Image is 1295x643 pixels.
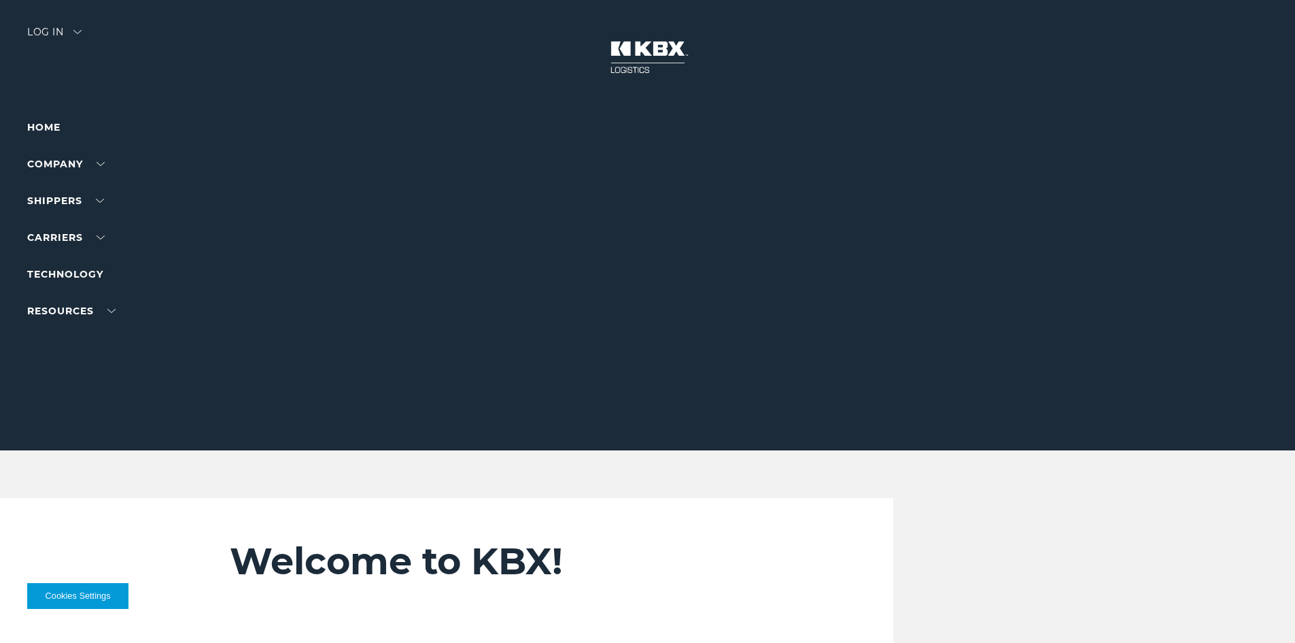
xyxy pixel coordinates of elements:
[73,30,82,34] img: arrow
[27,27,82,47] div: Log in
[27,195,104,207] a: SHIPPERS
[27,121,61,133] a: Home
[27,583,128,609] button: Cookies Settings
[27,158,105,170] a: Company
[27,305,116,317] a: RESOURCES
[27,268,103,280] a: Technology
[230,539,812,584] h2: Welcome to KBX!
[27,231,105,244] a: Carriers
[597,27,699,87] img: kbx logo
